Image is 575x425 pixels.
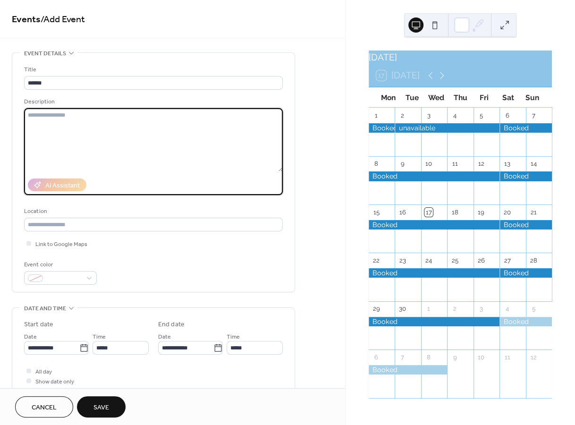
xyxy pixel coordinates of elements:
div: Event color [24,260,95,270]
div: Booked [499,220,552,229]
div: 2 [450,305,459,313]
div: Fri [472,87,496,108]
span: Show date only [35,377,74,387]
div: 22 [372,256,381,265]
div: Thu [448,87,472,108]
div: 20 [503,208,511,216]
div: Title [24,65,281,75]
div: 29 [372,305,381,313]
div: Description [24,97,281,107]
div: 3 [424,111,433,119]
div: Booked [369,268,499,278]
span: Event details [24,49,66,59]
div: Sun [520,87,544,108]
span: Date and time [24,304,66,314]
div: Booked [369,171,499,181]
div: 8 [372,160,381,168]
div: 5 [529,305,538,313]
div: 4 [450,111,459,119]
div: 9 [450,353,459,361]
span: Time [227,332,240,342]
div: 21 [529,208,538,216]
div: 19 [477,208,485,216]
div: 30 [398,305,406,313]
div: [DATE] [369,51,552,64]
div: 16 [398,208,406,216]
div: Sat [496,87,520,108]
div: 12 [529,353,538,361]
div: 6 [372,353,381,361]
div: 18 [450,208,459,216]
div: Location [24,206,281,216]
div: 4 [503,305,511,313]
div: Booked [499,268,552,278]
div: 26 [477,256,485,265]
div: 5 [477,111,485,119]
div: 11 [503,353,511,361]
div: unavailable [395,123,499,133]
div: 7 [529,111,538,119]
div: 11 [450,160,459,168]
div: 6 [503,111,511,119]
span: Link to Google Maps [35,239,87,249]
div: 28 [529,256,538,265]
div: 1 [372,111,381,119]
div: 1 [424,305,433,313]
span: Hide end time [35,387,71,397]
div: Booked [369,123,395,133]
div: Start date [24,320,53,330]
div: Booked [369,220,499,229]
div: 17 [424,208,433,216]
span: Save [93,403,109,413]
div: Booked [369,365,447,374]
div: Booked [369,317,499,326]
div: 10 [477,353,485,361]
div: 15 [372,208,381,216]
div: Mon [376,87,400,108]
span: Date [24,332,37,342]
span: All day [35,367,52,377]
div: Booked [499,171,552,181]
span: Time [93,332,106,342]
div: End date [158,320,185,330]
div: 14 [529,160,538,168]
div: Tue [400,87,424,108]
button: Save [77,396,126,417]
div: 24 [424,256,433,265]
div: 13 [503,160,511,168]
div: 25 [450,256,459,265]
div: Booked [499,123,552,133]
div: 10 [424,160,433,168]
a: Events [12,10,41,29]
div: 2 [398,111,406,119]
div: 12 [477,160,485,168]
div: 7 [398,353,406,361]
span: Date [158,332,171,342]
span: / Add Event [41,10,85,29]
div: 8 [424,353,433,361]
div: 27 [503,256,511,265]
div: Booked [499,317,552,326]
div: 23 [398,256,406,265]
div: 3 [477,305,485,313]
button: Cancel [15,396,73,417]
div: Wed [424,87,448,108]
div: 9 [398,160,406,168]
span: Cancel [32,403,57,413]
